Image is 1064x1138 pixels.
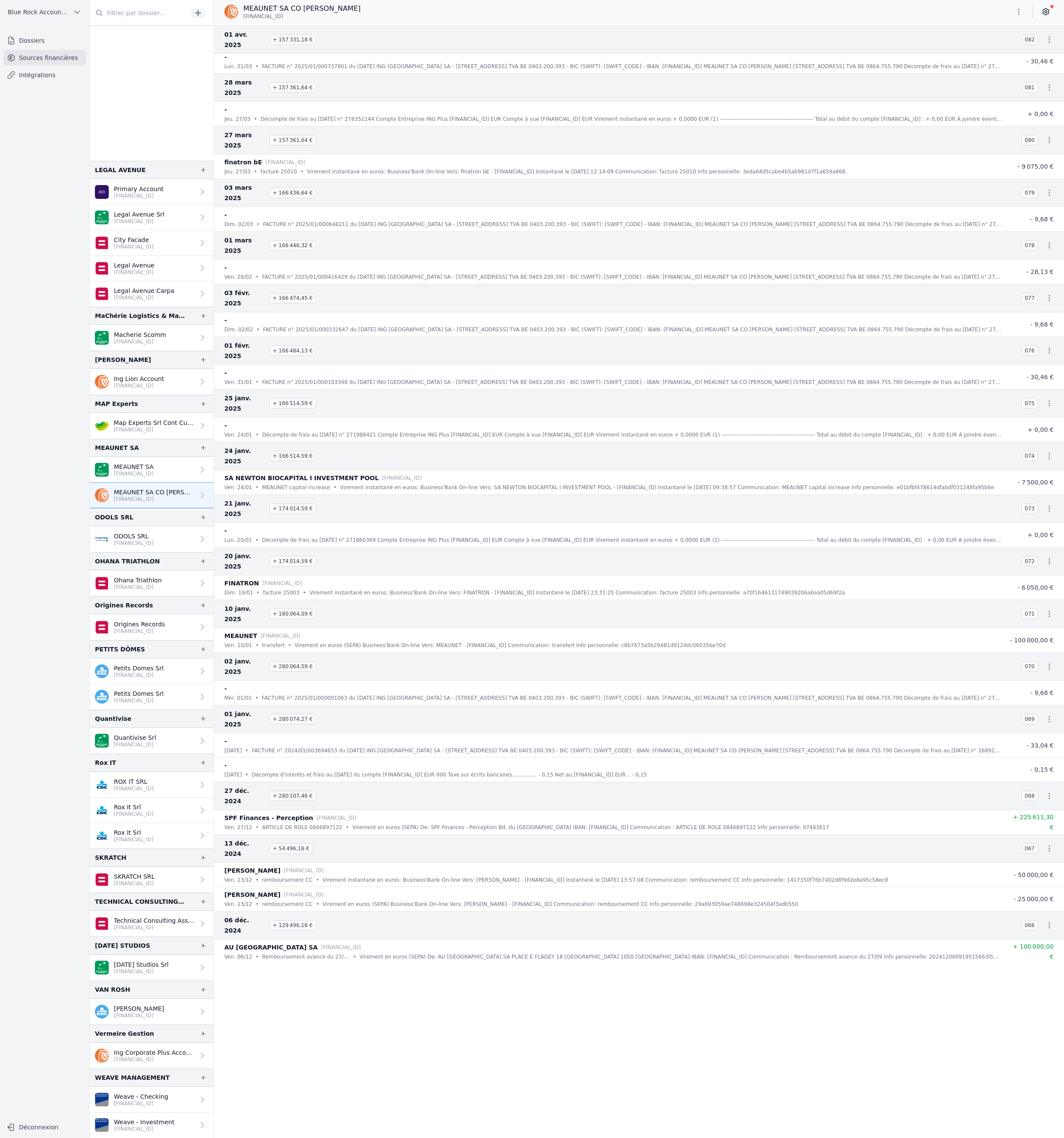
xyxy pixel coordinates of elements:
p: jeu. 27/03 [224,115,251,123]
p: Virement en euros (SEPA) De: SPF Finances - Perception Bd. du [GEOGRAPHIC_DATA] IBAN: [FINANCIAL_... [353,823,829,832]
p: [DATE] [224,770,242,779]
p: [FINANCIAL_ID] [114,785,154,792]
span: 079 [1021,188,1038,198]
p: [FINANCIAL_ID] [114,1012,164,1019]
span: 21 janv. 2025 [224,498,266,519]
span: + 166 474,45 € [269,293,316,303]
span: - 30,46 € [1026,374,1054,380]
p: Virement instantané en euros: Business'Bank On-line Vers: finatron bE - [FINANCIAL_ID] Instantané... [307,167,845,176]
p: ven. 24/01 [224,431,252,439]
p: Virement instantané en euros: Business'Bank On-line Vers: FINATRON - [FINANCIAL_ID] Instantané le... [309,588,845,597]
p: Virement instantané en euros: Business'Bank On-line Vers: SA NEWTON BIOCAPITAL I INVESTMENT POOL ... [340,483,994,492]
p: Décompte de frais au [DATE] n° 278351144 Compte Entreprise ING Plus [FINANCIAL_ID] EUR Compte à v... [261,115,1002,123]
img: BNP_BE_BUSINESS_GEBABEBB.png [95,961,109,975]
span: Blue Rock Accounting [8,8,69,16]
p: Petits Domes Srl [114,689,164,698]
a: Dossiers [3,33,86,48]
img: ing.png [224,5,238,19]
p: FACTURE n° 2025/01/000001063 du [DATE] ING [GEOGRAPHIC_DATA] SA - [STREET_ADDRESS] TVA BE 0403.20... [262,694,1002,702]
p: [PERSON_NAME] [224,890,280,900]
div: • [255,536,258,544]
p: dim. 02/03 [224,220,253,229]
p: remboursement CC [262,900,313,909]
div: MAP Experts [95,399,138,409]
span: 01 févr. 2025 [224,340,266,361]
p: [FINANCIAL_ID] [114,338,166,345]
p: dim. 19/01 [224,588,253,597]
span: 02 janv. 2025 [224,656,266,677]
p: FACTURE n° 2025/01/000416429 du [DATE] ING [GEOGRAPHIC_DATA] SA - [STREET_ADDRESS] TVA BE 0403.20... [262,273,1002,281]
a: Legal Avenue Srl [FINANCIAL_ID] [90,205,214,230]
span: 25 janv. 2025 [224,393,266,414]
div: SKRATCH [95,852,126,863]
p: Map Experts Srl Cont Curent [114,418,195,427]
p: - [224,420,227,431]
p: [FINANCIAL_ID] [114,836,154,843]
a: Ing Corporate Plus Account [FINANCIAL_ID] [90,1043,214,1069]
p: Rox It Srl [114,828,154,837]
div: LEGAL AVENUE [95,165,146,175]
span: 078 [1021,240,1038,251]
a: [PERSON_NAME] [FINANCIAL_ID] [90,999,214,1025]
span: - 0,15 € [1030,766,1054,773]
a: Macherie Scomm [FINANCIAL_ID] [90,325,214,351]
div: • [254,115,257,123]
a: Ing Lion Account [FINANCIAL_ID] [90,369,214,395]
img: belfius.png [95,917,109,931]
img: belfius.png [95,873,109,887]
p: FACTURE n° 2025/01/000648211 du [DATE] ING [GEOGRAPHIC_DATA] SA - [STREET_ADDRESS] TVA BE 0403.20... [263,220,1002,229]
span: 076 [1021,346,1038,356]
a: MEAUNET SA [FINANCIAL_ID] [90,457,214,483]
p: ven. 13/12 [224,876,252,884]
span: + 166 446,32 € [269,240,316,251]
span: 072 [1021,556,1038,566]
span: - 100 000,00 € [1010,637,1054,644]
a: Technical Consulting Assoc [FINANCIAL_ID] [90,911,214,937]
div: • [254,167,257,176]
span: + 166 436,64 € [269,188,316,198]
p: AU [GEOGRAPHIC_DATA] SA [224,942,318,953]
span: + 166 484,13 € [269,346,316,356]
p: MEAUNET capital increase [262,483,330,492]
div: • [255,273,258,281]
p: Weave - Investment [114,1118,174,1126]
p: [FINANCIAL_ID] [114,924,195,931]
p: facture 25003 [263,588,300,597]
span: + 100 000,00 € [1013,943,1054,960]
p: Origines Records [114,620,165,629]
span: + 0,00 € [1027,531,1054,538]
a: Ohana Triathlon [FINANCIAL_ID] [90,570,214,596]
span: 01 avr. 2025 [224,29,266,50]
p: [FINANCIAL_ID] [114,811,154,817]
img: kbc.png [95,690,109,704]
p: SA NEWTON BIOCAPITAL I INVESTMENT POOL [224,473,379,483]
p: [FINANCIAL_ID] [284,890,324,899]
span: 27 mars 2025 [224,130,266,151]
p: [FINANCIAL_ID] [114,269,154,276]
div: • [255,953,258,961]
img: AION_BMPBBEBBXXX.png [95,185,109,199]
span: 10 janv. 2025 [224,604,266,624]
span: 081 [1021,82,1038,93]
span: - 30,46 € [1026,58,1054,65]
p: SPF Finances - Perception [224,813,313,823]
span: 082 [1021,35,1038,45]
a: Map Experts Srl Cont Curent [FINANCIAL_ID] [90,413,214,439]
img: CBC_CREGBEBB.png [95,778,109,792]
div: • [255,876,258,884]
div: [DATE] STUDIOS [95,940,150,951]
span: - 6 050,00 € [1017,584,1054,591]
span: - 9,68 € [1030,689,1054,696]
p: [FINANCIAL_ID] [114,1100,168,1107]
p: [FINANCIAL_ID] [114,1125,174,1132]
p: [FINANCIAL_ID] [114,672,164,679]
p: Virement en euros (SEPA) Business'Bank On-line Vers: [PERSON_NAME] - [FINANCIAL_ID] Communication... [322,900,798,909]
a: [DATE] Studios Srl [FINANCIAL_ID] [90,955,214,981]
a: Primary Account [FINANCIAL_ID] [90,179,214,205]
p: ven. 27/12 [224,823,252,832]
p: ven. 10/01 [224,641,252,650]
p: [FINANCIAL_ID] [114,243,154,250]
a: Intégrations [3,67,86,83]
div: • [316,900,319,909]
div: • [255,823,258,832]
